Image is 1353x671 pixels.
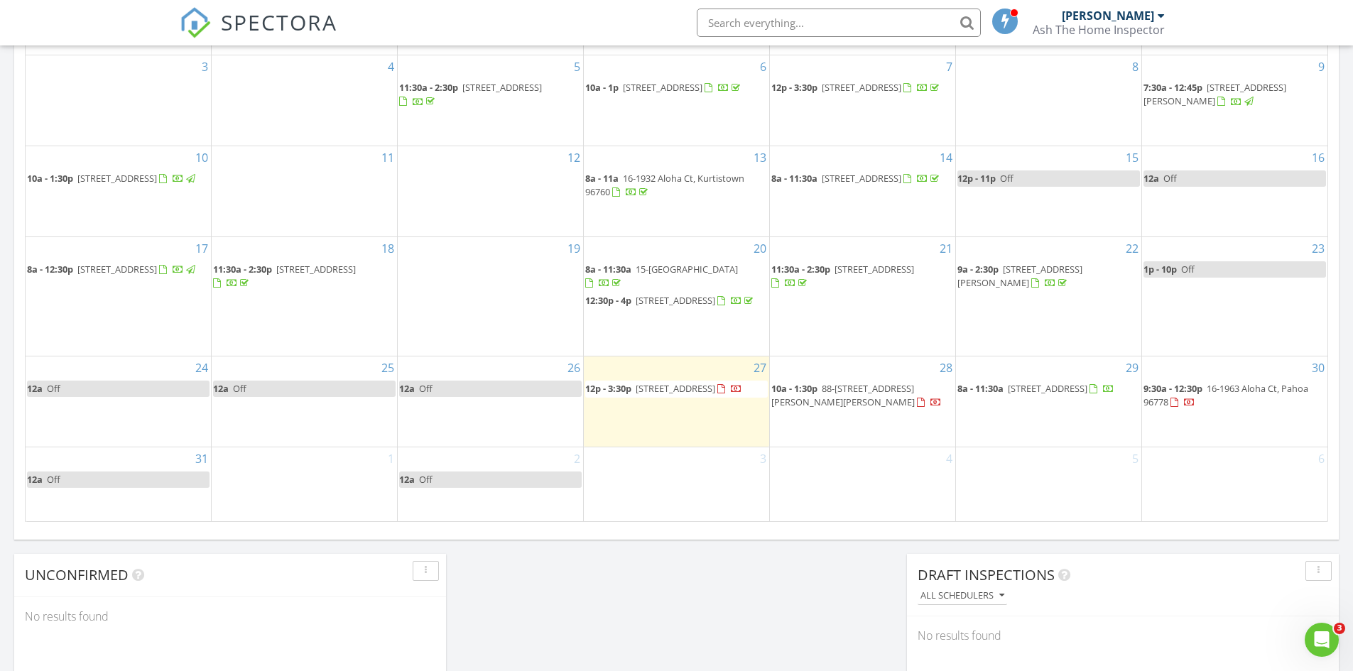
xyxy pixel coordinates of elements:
a: 7:30a - 12:45p [STREET_ADDRESS][PERSON_NAME] [1143,80,1326,110]
a: Go to August 11, 2025 [379,146,397,169]
td: Go to August 27, 2025 [584,356,770,447]
span: 12a [27,473,43,486]
a: Go to August 4, 2025 [385,55,397,78]
span: 10a - 1p [585,81,619,94]
td: Go to August 31, 2025 [26,447,212,520]
a: Go to September 6, 2025 [1315,447,1327,470]
span: Off [1163,172,1177,185]
span: 8a - 11:30a [771,172,817,185]
a: Go to August 14, 2025 [937,146,955,169]
a: Go to August 24, 2025 [192,356,211,379]
a: 12p - 3:30p [STREET_ADDRESS] [771,81,942,94]
a: 8a - 12:30p [STREET_ADDRESS] [27,263,197,276]
a: 8a - 11:30a [STREET_ADDRESS] [771,170,954,187]
span: [STREET_ADDRESS] [462,81,542,94]
a: 12p - 3:30p [STREET_ADDRESS] [585,382,742,395]
span: Draft Inspections [918,565,1055,584]
a: Go to September 2, 2025 [571,447,583,470]
span: 8a - 12:30p [27,263,73,276]
a: 8a - 11:30a 15-[GEOGRAPHIC_DATA] [585,263,738,289]
a: 10a - 1:30p 88-[STREET_ADDRESS][PERSON_NAME][PERSON_NAME] [771,382,942,408]
span: Off [1000,172,1014,185]
a: Go to August 9, 2025 [1315,55,1327,78]
a: Go to September 1, 2025 [385,447,397,470]
td: Go to August 12, 2025 [398,146,584,237]
a: Go to August 21, 2025 [937,237,955,260]
span: 3 [1334,623,1345,634]
a: 8a - 11:30a [STREET_ADDRESS] [957,382,1114,395]
a: 11:30a - 2:30p [STREET_ADDRESS] [771,263,914,289]
a: 10a - 1p [STREET_ADDRESS] [585,80,768,97]
td: Go to August 24, 2025 [26,356,212,447]
td: Go to August 11, 2025 [212,146,398,237]
td: Go to August 21, 2025 [769,237,955,356]
span: Unconfirmed [25,565,129,584]
a: 11:30a - 2:30p [STREET_ADDRESS] [213,263,356,289]
span: 12p - 3:30p [771,81,817,94]
button: All schedulers [918,587,1007,606]
td: Go to August 17, 2025 [26,237,212,356]
td: Go to August 19, 2025 [398,237,584,356]
a: Go to August 23, 2025 [1309,237,1327,260]
a: Go to August 19, 2025 [565,237,583,260]
span: Off [47,382,60,395]
td: Go to August 25, 2025 [212,356,398,447]
td: Go to September 6, 2025 [1141,447,1327,520]
td: Go to August 22, 2025 [955,237,1141,356]
span: [STREET_ADDRESS] [623,81,702,94]
span: 8a - 11:30a [585,263,631,276]
td: Go to September 5, 2025 [955,447,1141,520]
a: Go to September 3, 2025 [757,447,769,470]
a: Go to August 17, 2025 [192,237,211,260]
a: Go to August 7, 2025 [943,55,955,78]
a: 12:30p - 4p [STREET_ADDRESS] [585,294,756,307]
td: Go to September 4, 2025 [769,447,955,520]
a: Go to August 20, 2025 [751,237,769,260]
td: Go to September 1, 2025 [212,447,398,520]
span: 12p - 3:30p [585,382,631,395]
a: 8a - 11a 16-1932 Aloha Ct, Kurtistown 96760 [585,172,744,198]
td: Go to August 10, 2025 [26,146,212,237]
a: 11:30a - 2:30p [STREET_ADDRESS] [213,261,396,292]
a: 12p - 3:30p [STREET_ADDRESS] [771,80,954,97]
a: Go to August 22, 2025 [1123,237,1141,260]
a: 9a - 2:30p [STREET_ADDRESS][PERSON_NAME] [957,263,1082,289]
span: Off [419,382,433,395]
a: Go to August 16, 2025 [1309,146,1327,169]
a: Go to August 26, 2025 [565,356,583,379]
span: [STREET_ADDRESS] [77,172,157,185]
a: SPECTORA [180,19,337,49]
span: 8a - 11:30a [957,382,1004,395]
a: Go to September 5, 2025 [1129,447,1141,470]
a: 10a - 1p [STREET_ADDRESS] [585,81,743,94]
span: 11:30a - 2:30p [399,81,458,94]
a: 8a - 11:30a [STREET_ADDRESS] [771,172,942,185]
td: Go to August 26, 2025 [398,356,584,447]
span: [STREET_ADDRESS] [636,294,715,307]
span: 12a [399,382,415,395]
span: 12a [1143,172,1159,185]
span: 12a [399,473,415,486]
span: 1p - 10p [1143,263,1177,276]
div: All schedulers [920,591,1004,601]
td: Go to August 5, 2025 [398,55,584,146]
span: 12p - 11p [957,172,996,185]
a: Go to August 15, 2025 [1123,146,1141,169]
a: 11:30a - 2:30p [STREET_ADDRESS] [771,261,954,292]
span: 88-[STREET_ADDRESS][PERSON_NAME][PERSON_NAME] [771,382,915,408]
a: Go to August 27, 2025 [751,356,769,379]
div: Ash The Home Inspector [1033,23,1165,37]
a: 12:30p - 4p [STREET_ADDRESS] [585,293,768,310]
span: [STREET_ADDRESS][PERSON_NAME] [957,263,1082,289]
span: 9:30a - 12:30p [1143,382,1202,395]
td: Go to August 30, 2025 [1141,356,1327,447]
td: Go to August 28, 2025 [769,356,955,447]
td: Go to August 14, 2025 [769,146,955,237]
span: 11:30a - 2:30p [771,263,830,276]
a: Go to August 6, 2025 [757,55,769,78]
a: 11:30a - 2:30p [STREET_ADDRESS] [399,80,582,110]
td: Go to August 15, 2025 [955,146,1141,237]
a: Go to August 25, 2025 [379,356,397,379]
span: Off [1181,263,1195,276]
span: [STREET_ADDRESS] [77,263,157,276]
